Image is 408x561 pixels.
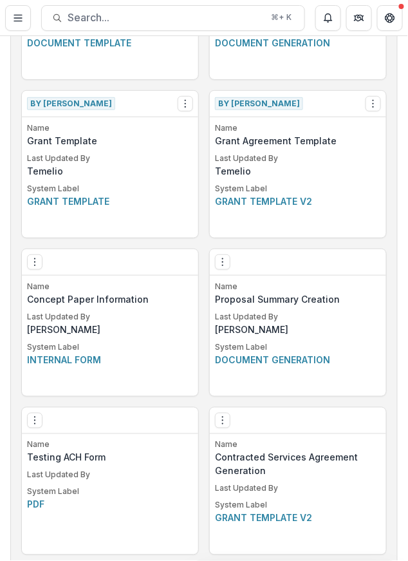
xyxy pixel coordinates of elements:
[366,96,381,111] button: Options
[178,96,193,111] button: Options
[27,134,193,147] p: Grant Template
[215,311,381,323] p: Last Updated By
[215,483,381,495] p: Last Updated By
[27,486,193,498] p: System Label
[5,5,31,31] button: Toggle Menu
[215,500,381,511] p: System Label
[27,451,193,464] p: Testing ACH Form
[27,195,193,208] p: Grant template
[215,153,381,164] p: Last Updated By
[215,413,230,428] button: Options
[215,164,381,178] p: Temelio
[215,134,381,147] p: Grant Agreement Template
[27,311,193,323] p: Last Updated By
[41,5,305,31] button: Search...
[215,511,381,525] p: Grant template v2
[215,183,381,195] p: System Label
[27,292,193,306] p: Concept Paper Information
[27,413,42,428] button: Options
[27,97,115,110] span: By [PERSON_NAME]
[215,439,381,451] p: Name
[27,183,193,195] p: System Label
[27,498,193,511] p: Pdf
[315,5,341,31] button: Notifications
[27,281,193,292] p: Name
[215,281,381,292] p: Name
[215,254,230,270] button: Options
[27,254,42,270] button: Options
[68,12,263,24] span: Search...
[27,470,193,481] p: Last Updated By
[215,122,381,134] p: Name
[27,153,193,164] p: Last Updated By
[346,5,372,31] button: Partners
[27,353,193,366] p: Internal form
[215,97,303,110] span: By [PERSON_NAME]
[215,292,381,306] p: Proposal Summary Creation
[377,5,403,31] button: Get Help
[27,164,193,178] p: Temelio
[27,341,193,353] p: System Label
[215,353,381,366] p: Document generation
[215,341,381,353] p: System Label
[215,195,381,208] p: Grant template v2
[27,439,193,451] p: Name
[27,36,193,50] p: Document template
[215,323,381,336] p: [PERSON_NAME]
[268,10,294,24] div: ⌘ + K
[27,122,193,134] p: Name
[215,36,381,50] p: Document generation
[27,323,193,336] p: [PERSON_NAME]
[215,451,381,478] p: Contracted Services Agreement Generation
